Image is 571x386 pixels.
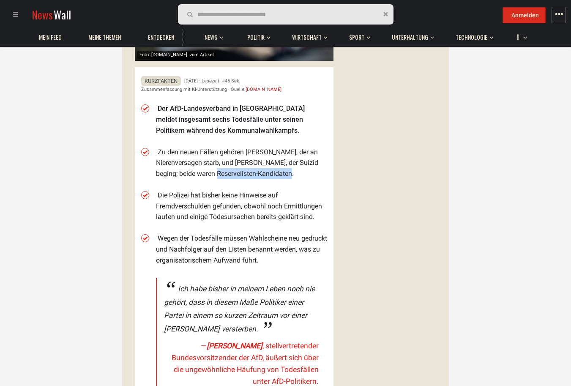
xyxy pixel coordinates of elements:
[156,190,327,222] li: Die Polizei hat bisher keine Hinweise auf Fremdverschulden gefunden, obwohl noch Ermittlungen lau...
[156,103,327,136] li: Der AfD-Landesverband in [GEOGRAPHIC_DATA] meldet insgesamt sechs Todesfälle unter seinen Politik...
[190,52,214,57] span: zum Artikel
[164,282,319,336] div: Ich habe bisher in meinem Leben noch nie gehört, dass in diesem Maße Politiker einer Partei in ei...
[451,29,492,46] a: Technologie
[243,29,269,46] a: Politik
[156,233,327,266] li: Wegen der Todesfälle müssen Wahlscheine neu gedruckt und Nachfolger auf den Listen benannt werden...
[511,12,539,19] span: Anmelden
[288,29,326,46] a: Wirtschaft
[388,25,434,46] button: Unterhaltung
[345,29,369,46] a: Sport
[141,76,181,86] span: Kurzfakten
[39,33,62,41] span: Mein Feed
[148,33,174,41] span: Entdecken
[88,33,121,41] span: Meine Themen
[345,25,370,46] button: Sport
[54,7,71,22] span: Wall
[388,29,432,46] a: Unterhaltung
[156,147,327,179] li: Zu den neuen Fällen gehören [PERSON_NAME], der an Nierenversagen starb, und [PERSON_NAME], der Su...
[247,33,265,41] span: Politik
[205,33,217,41] span: News
[137,51,216,59] div: Foto: [DOMAIN_NAME] ·
[207,342,262,350] span: [PERSON_NAME]
[392,33,428,41] span: Unterhaltung
[503,7,546,23] button: Anmelden
[292,33,322,41] span: Wirtschaft
[32,7,71,22] a: NewsWall
[456,33,487,41] span: Technologie
[288,25,328,46] button: Wirtschaft
[200,25,226,46] button: News
[349,33,364,41] span: Sport
[451,25,493,46] button: Technologie
[32,7,53,22] span: News
[246,87,281,92] a: [DOMAIN_NAME]
[243,25,270,46] button: Politik
[200,29,221,46] a: News
[141,77,327,93] div: [DATE] · Lesezeit: ~45 Sek. Zusammenfassung mit KI-Unterstützung · Quelle:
